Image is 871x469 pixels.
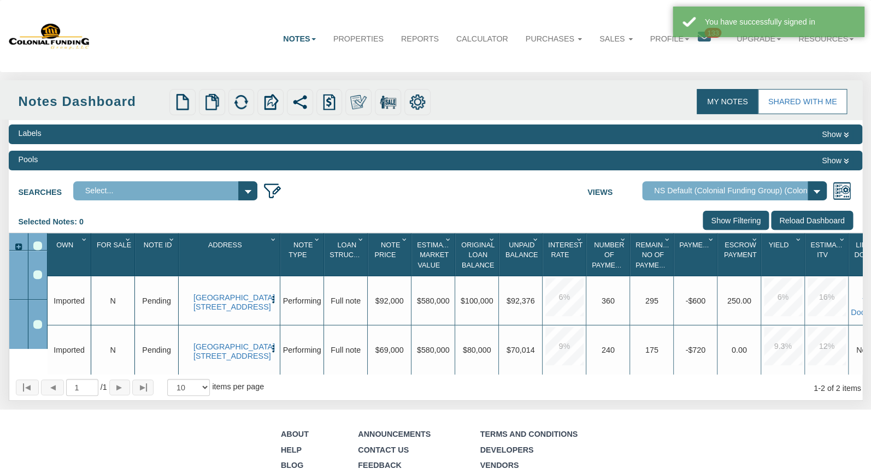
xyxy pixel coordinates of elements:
[283,237,323,272] div: Note Type Sort None
[326,237,367,272] div: Loan Structure Sort None
[414,237,455,272] div: Sort None
[375,296,404,305] span: $92,000
[356,233,367,244] div: Column Menu
[181,237,280,272] div: Sort None
[807,237,848,272] div: Estimated Itv Sort None
[417,241,456,269] span: Estimated Market Value
[461,296,493,305] span: $100,000
[703,211,769,230] input: Show Filtering
[132,379,153,395] button: Page to last
[592,241,629,269] span: Number Of Payments
[380,94,396,110] img: for_sale.png
[142,296,171,305] span: Pending
[33,241,42,250] div: Select All
[818,128,853,141] button: Show
[33,270,42,279] div: Row 1, Row Selection Checkbox
[832,181,851,200] img: views.png
[818,154,853,167] button: Show
[292,94,308,110] img: share.svg
[281,430,309,438] a: About
[705,16,855,27] div: You have successfully signed in
[720,237,761,272] div: Escrow Payment Sort None
[732,346,747,354] span: 0.00
[724,241,757,259] span: Escrow Payment
[818,384,821,393] abbr: through
[676,237,717,272] div: Payment(P&I) Sort None
[9,241,28,252] div: Expand All
[837,233,848,244] div: Column Menu
[110,296,115,305] span: N
[283,346,321,354] span: Performing
[142,346,171,354] span: Pending
[545,327,584,365] div: 9.0
[632,237,673,272] div: Remaining No Of Payments Sort None
[635,241,675,269] span: Remaining No Of Payments
[268,233,279,244] div: Column Menu
[174,94,191,110] img: new.png
[350,94,367,110] img: make_own.png
[97,241,131,249] span: For Sale
[409,94,426,110] img: settings.png
[545,237,586,272] div: Interest Rate Sort None
[793,233,804,244] div: Column Menu
[720,237,761,272] div: Sort None
[501,237,542,272] div: Unpaid Balance Sort None
[679,241,728,249] span: Payment(P&I)
[358,430,431,438] a: Announcements
[321,94,338,110] img: history.png
[18,92,166,111] div: Notes Dashboard
[18,154,38,165] div: Pools
[18,211,91,233] div: Selected Notes: 0
[144,241,172,249] span: Note Id
[268,342,278,353] button: Press to open the note menu
[50,237,91,272] div: Sort None
[764,327,802,365] div: 9.3
[417,346,450,354] span: $580,000
[505,241,538,259] span: Unpaid Balance
[808,278,846,316] div: 16.0
[262,94,279,110] img: export.svg
[326,237,367,272] div: Sort None
[193,293,265,312] a: 0000 B Lafayette Ave, Baltimore, MD, 21202
[101,383,103,391] abbr: of
[41,379,64,395] button: Page back
[370,237,411,272] div: Sort None
[685,346,705,354] span: -$720
[457,237,498,272] div: Original Loan Balance Sort None
[618,233,629,244] div: Column Menu
[56,241,73,249] span: Own
[93,237,134,272] div: Sort None
[268,293,278,304] button: Press to open the note menu
[705,233,716,244] div: Column Menu
[808,327,846,365] div: 12.0
[448,25,517,53] a: Calculator
[54,296,85,305] span: Imported
[370,237,411,272] div: Note Price Sort None
[771,211,853,230] input: Reload Dashboard
[531,233,542,244] div: Column Menu
[137,237,178,272] div: Note Id Sort None
[662,233,673,244] div: Column Menu
[807,237,848,272] div: Sort None
[463,346,491,354] span: $80,000
[109,379,130,395] button: Page forward
[331,296,361,305] span: Full note
[204,94,220,110] img: copy.png
[54,346,85,354] span: Imported
[501,237,542,272] div: Sort None
[602,296,615,305] span: 360
[443,233,454,244] div: Column Menu
[233,94,249,110] img: refresh.png
[517,25,591,53] a: Purchases
[208,241,242,249] span: Address
[814,384,861,393] span: 1 2 of 2 items
[461,241,495,269] span: Original Loan Balance
[574,233,585,244] div: Column Menu
[329,241,373,259] span: Loan Structure
[480,430,578,438] a: Terms and Conditions
[414,237,455,272] div: Estimated Market Value Sort None
[645,296,658,305] span: 295
[645,346,658,354] span: 175
[18,181,73,198] label: Searches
